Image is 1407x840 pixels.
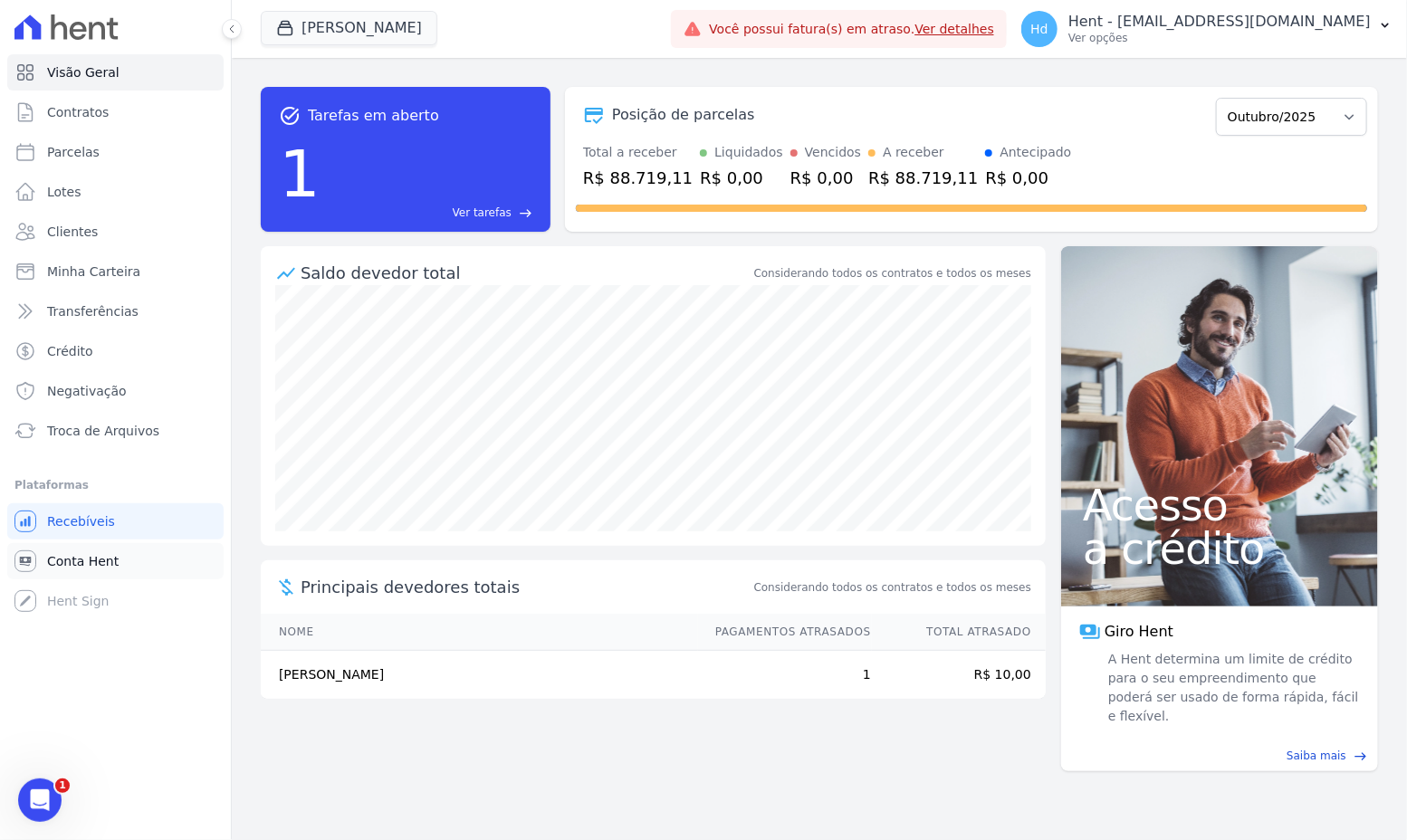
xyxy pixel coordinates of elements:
span: Transferências [47,302,139,320]
a: Crédito [7,333,224,369]
div: Liquidados [714,143,783,162]
span: Hd [1030,23,1048,35]
td: [PERSON_NAME] [261,651,698,700]
a: Troca de Arquivos [7,413,224,449]
div: R$ 0,00 [790,166,861,190]
a: Lotes [7,174,224,210]
a: Parcelas [7,134,224,170]
span: Giro Hent [1105,621,1173,643]
span: Conta Hent [47,552,119,570]
div: Saldo devedor total [301,261,751,285]
span: 1 [55,778,70,793]
div: Total a receber [583,143,693,162]
th: Nome [261,614,698,651]
a: Recebíveis [7,503,224,539]
a: Negativação [7,373,224,409]
a: Ver tarefas east [328,205,532,221]
div: 1 [279,127,321,221]
a: Visão Geral [7,54,224,91]
span: Tarefas em aberto [308,105,439,127]
span: Recebíveis [47,512,115,530]
span: Clientes [47,223,98,241]
a: Contratos [7,94,224,130]
button: [PERSON_NAME] [261,11,437,45]
a: Clientes [7,214,224,250]
span: Acesso [1083,483,1356,527]
span: Visão Geral [47,63,120,81]
span: A Hent determina um limite de crédito para o seu empreendimento que poderá ser usado de forma ráp... [1105,650,1360,726]
span: Ver tarefas [453,205,512,221]
span: a crédito [1083,527,1356,570]
span: east [519,206,532,220]
div: Plataformas [14,474,216,496]
div: R$ 0,00 [985,166,1071,190]
span: Negativação [47,382,127,400]
button: Hd Hent - [EMAIL_ADDRESS][DOMAIN_NAME] Ver opções [1007,4,1407,54]
iframe: Intercom live chat [18,778,62,822]
span: Troca de Arquivos [47,422,159,440]
div: Antecipado [1000,143,1071,162]
a: Conta Hent [7,543,224,579]
span: Saiba mais [1287,748,1346,764]
a: Ver detalhes [914,22,994,36]
span: Considerando todos os contratos e todos os meses [754,579,1031,596]
div: R$ 0,00 [700,166,783,190]
div: R$ 88.719,11 [868,166,978,190]
span: Contratos [47,103,109,121]
td: R$ 10,00 [872,651,1046,700]
div: Posição de parcelas [612,104,755,126]
div: A receber [883,143,944,162]
th: Pagamentos Atrasados [698,614,872,651]
p: Hent - [EMAIL_ADDRESS][DOMAIN_NAME] [1068,13,1371,31]
span: east [1354,749,1367,763]
a: Transferências [7,293,224,329]
th: Total Atrasado [872,614,1046,651]
span: Crédito [47,342,93,360]
span: Principais devedores totais [301,575,751,599]
span: task_alt [279,105,301,127]
span: Parcelas [47,143,100,161]
div: R$ 88.719,11 [583,166,693,190]
span: Lotes [47,183,81,201]
div: Vencidos [805,143,861,162]
p: Ver opções [1068,31,1371,45]
td: 1 [698,651,872,700]
div: Considerando todos os contratos e todos os meses [754,265,1031,282]
span: Minha Carteira [47,262,140,281]
span: Você possui fatura(s) em atraso. [709,20,994,39]
a: Saiba mais east [1072,748,1367,764]
a: Minha Carteira [7,253,224,290]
